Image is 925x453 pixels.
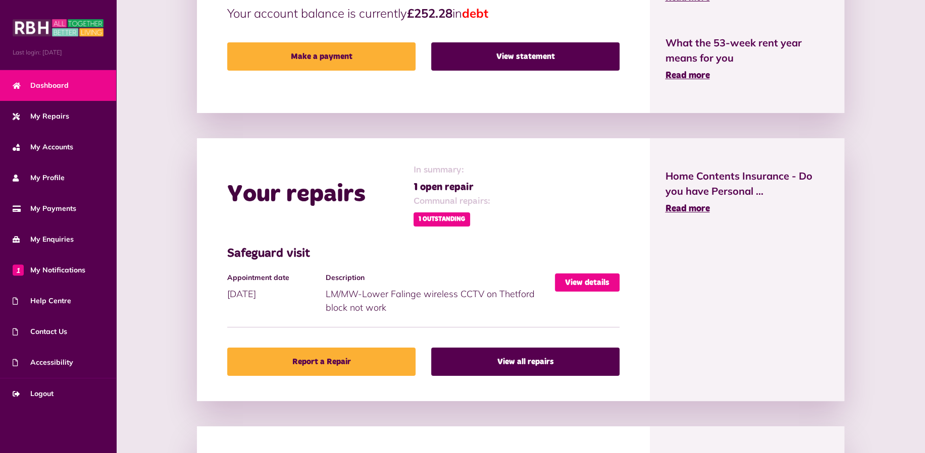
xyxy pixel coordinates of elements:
img: MyRBH [13,18,104,38]
span: Accessibility [13,357,73,368]
a: What the 53-week rent year means for you Read more [665,35,829,83]
span: Logout [13,388,54,399]
span: 1 Outstanding [414,212,470,227]
span: Communal repairs: [414,195,490,208]
span: Help Centre [13,296,71,306]
span: My Accounts [13,142,73,152]
strong: £252.28 [407,6,452,21]
span: debt [462,6,488,21]
div: LM/MW-Lower Falinge wireless CCTV on Thetford block not work [325,273,555,314]
span: 1 [13,264,24,275]
span: Contact Us [13,326,67,337]
span: Dashboard [13,80,69,91]
div: [DATE] [227,273,325,301]
span: What the 53-week rent year means for you [665,35,829,66]
span: My Notifications [13,265,85,275]
span: Home Contents Insurance - Do you have Personal ... [665,168,829,199]
h3: Safeguard visit [227,247,620,261]
a: View all repairs [431,348,620,376]
p: Your account balance is currently in [227,4,620,22]
a: Make a payment [227,42,416,71]
span: My Enquiries [13,234,74,245]
h4: Appointment date [227,273,320,282]
span: Read more [665,71,709,80]
span: Last login: [DATE] [13,48,104,57]
h4: Description [325,273,550,282]
h2: Your repairs [227,180,366,209]
span: 1 open repair [414,180,490,195]
span: In summary: [414,163,490,177]
a: Home Contents Insurance - Do you have Personal ... Read more [665,168,829,216]
span: My Profile [13,173,65,183]
a: Report a Repair [227,348,416,376]
span: My Payments [13,203,76,214]
a: View details [555,273,620,292]
span: My Repairs [13,111,69,122]
a: View statement [431,42,620,71]
span: Read more [665,204,709,213]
